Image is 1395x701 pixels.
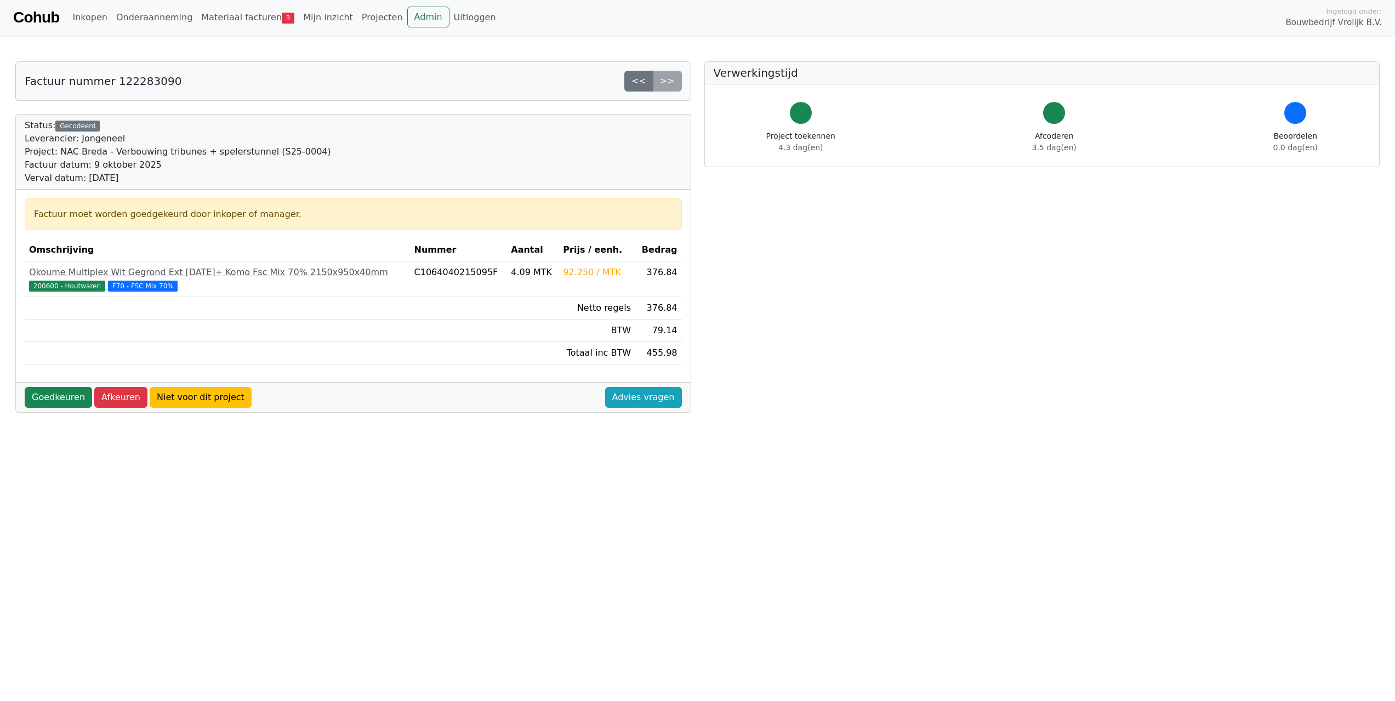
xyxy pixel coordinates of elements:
[407,7,449,27] a: Admin
[94,387,147,408] a: Afkeuren
[25,158,331,172] div: Factuur datum: 9 oktober 2025
[1285,16,1382,29] span: Bouwbedrijf Vrolijk B.V.
[299,7,357,29] a: Mijn inzicht
[1032,143,1077,152] span: 3.5 dag(en)
[635,342,682,364] td: 455.98
[29,266,406,292] a: Okoume Multiplex Wit Gegrond Ext [DATE]+ Komo Fsc Mix 70% 2150x950x40mm200600 - Houtwaren F70 - F...
[410,239,507,261] th: Nummer
[559,320,635,342] td: BTW
[1273,130,1318,153] div: Beoordelen
[25,387,92,408] a: Goedkeuren
[635,320,682,342] td: 79.14
[563,266,631,279] div: 92.250 / MTK
[25,172,331,185] div: Verval datum: [DATE]
[25,145,331,158] div: Project: NAC Breda - Verbouwing tribunes + spelerstunnel (S25-0004)
[34,208,673,221] div: Factuur moet worden goedgekeurd door inkoper of manager.
[25,119,331,185] div: Status:
[605,387,682,408] a: Advies vragen
[357,7,407,29] a: Projecten
[1273,143,1318,152] span: 0.0 dag(en)
[506,239,559,261] th: Aantal
[449,7,500,29] a: Uitloggen
[1326,6,1382,16] span: Ingelogd onder:
[714,66,1371,79] h5: Verwerkingstijd
[68,7,111,29] a: Inkopen
[511,266,554,279] div: 4.09 MTK
[112,7,197,29] a: Onderaanneming
[108,281,178,292] span: F70 - FSC Mix 70%
[635,297,682,320] td: 376.84
[55,121,100,132] div: Gecodeerd
[13,4,59,31] a: Cohub
[1032,130,1077,153] div: Afcoderen
[25,75,181,88] h5: Factuur nummer 122283090
[197,7,299,29] a: Materiaal facturen3
[624,71,653,92] a: <<
[25,239,410,261] th: Omschrijving
[635,261,682,297] td: 376.84
[559,342,635,364] td: Totaal inc BTW
[559,239,635,261] th: Prijs / eenh.
[150,387,252,408] a: Niet voor dit project
[559,297,635,320] td: Netto regels
[778,143,823,152] span: 4.3 dag(en)
[635,239,682,261] th: Bedrag
[25,132,331,145] div: Leverancier: Jongeneel
[29,281,105,292] span: 200600 - Houtwaren
[410,261,507,297] td: C1064040215095F
[29,266,406,279] div: Okoume Multiplex Wit Gegrond Ext [DATE]+ Komo Fsc Mix 70% 2150x950x40mm
[766,130,835,153] div: Project toekennen
[282,13,294,24] span: 3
